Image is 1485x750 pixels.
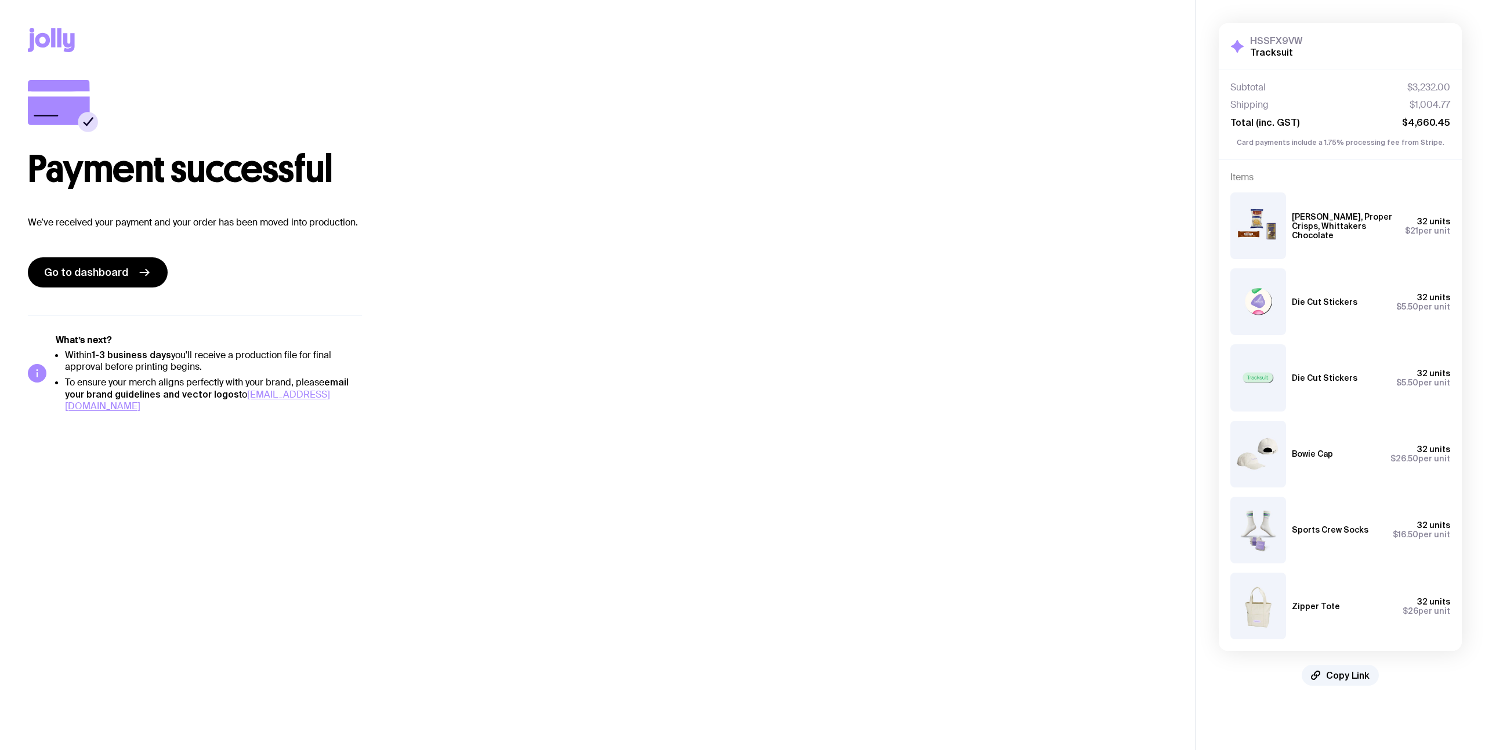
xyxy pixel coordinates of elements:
[1292,602,1340,611] h3: Zipper Tote
[1396,302,1418,311] span: $5.50
[28,257,168,287] a: Go to dashboard
[1326,669,1370,681] span: Copy Link
[1250,35,1302,46] h3: HSSFX9VW
[1230,82,1266,93] span: Subtotal
[1405,226,1418,235] span: $21
[1402,116,1450,128] span: $4,660.45
[1396,378,1450,387] span: per unit
[1292,297,1357,307] h3: Die Cut Stickers
[1230,172,1450,183] h4: Items
[1302,665,1379,686] button: Copy Link
[1417,369,1450,378] span: 32 units
[1417,445,1450,454] span: 32 units
[1407,82,1450,93] span: $3,232.00
[44,265,128,279] span: Go to dashboard
[1230,116,1299,128] span: Total (inc. GST)
[65,388,330,412] a: [EMAIL_ADDRESS][DOMAIN_NAME]
[1393,530,1418,539] span: $16.50
[1410,99,1450,111] span: $1,004.77
[1396,302,1450,311] span: per unit
[1417,520,1450,530] span: 32 units
[28,151,1167,188] h1: Payment successful
[65,349,362,373] li: Within you'll receive a production file for final approval before printing begins.
[1390,454,1450,463] span: per unit
[56,334,362,346] h5: What’s next?
[1403,606,1418,616] span: $26
[1292,212,1396,240] h3: [PERSON_NAME], Proper Crisps, Whittakers Chocolate
[1292,525,1368,534] h3: Sports Crew Socks
[1390,454,1418,463] span: $26.50
[1230,99,1269,111] span: Shipping
[1250,46,1302,58] h2: Tracksuit
[1403,606,1450,616] span: per unit
[28,216,1167,230] p: We’ve received your payment and your order has been moved into production.
[1417,293,1450,302] span: 32 units
[1292,449,1333,458] h3: Bowie Cap
[1396,378,1418,387] span: $5.50
[1405,226,1450,235] span: per unit
[65,377,349,399] strong: email your brand guidelines and vector logos
[1393,530,1450,539] span: per unit
[1417,217,1450,226] span: 32 units
[1230,137,1450,148] p: Card payments include a 1.75% processing fee from Stripe.
[65,376,362,412] li: To ensure your merch aligns perfectly with your brand, please to
[92,349,171,360] strong: 1-3 business days
[1292,373,1357,383] h3: Die Cut Stickers
[1417,597,1450,606] span: 32 units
